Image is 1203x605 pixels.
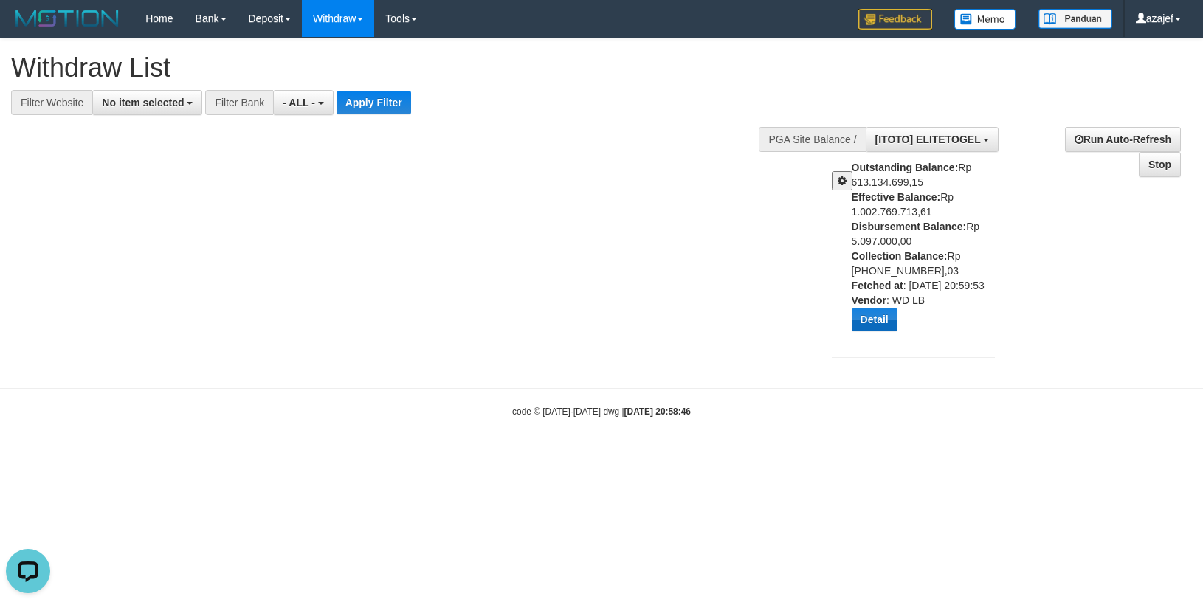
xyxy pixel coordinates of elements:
[512,407,691,417] small: code © [DATE]-[DATE] dwg |
[852,294,886,306] b: Vendor
[273,90,333,115] button: - ALL -
[624,407,691,417] strong: [DATE] 20:58:46
[866,127,999,152] button: [ITOTO] ELITETOGEL
[92,90,202,115] button: No item selected
[337,91,411,114] button: Apply Filter
[11,90,92,115] div: Filter Website
[1139,152,1181,177] a: Stop
[11,53,787,83] h1: Withdraw List
[205,90,273,115] div: Filter Bank
[6,6,50,50] button: Open LiveChat chat widget
[852,160,1007,342] div: Rp 613.134.699,15 Rp 1.002.769.713,61 Rp 5.097.000,00 Rp [PHONE_NUMBER],03 : [DATE] 20:59:53 : WD LB
[875,134,981,145] span: [ITOTO] ELITETOGEL
[1038,9,1112,29] img: panduan.png
[759,127,865,152] div: PGA Site Balance /
[102,97,184,108] span: No item selected
[852,221,967,232] b: Disbursement Balance:
[283,97,315,108] span: - ALL -
[852,308,897,331] button: Detail
[954,9,1016,30] img: Button%20Memo.svg
[11,7,123,30] img: MOTION_logo.png
[852,250,948,262] b: Collection Balance:
[852,280,903,291] b: Fetched at
[852,191,941,203] b: Effective Balance:
[852,162,959,173] b: Outstanding Balance:
[858,9,932,30] img: Feedback.jpg
[1065,127,1181,152] a: Run Auto-Refresh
